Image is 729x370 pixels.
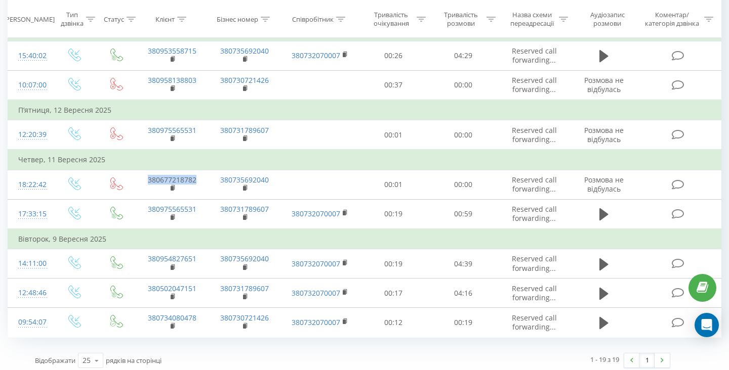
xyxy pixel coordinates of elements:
span: Розмова не відбулась [584,125,624,144]
td: 00:17 [359,279,429,308]
a: 380730721426 [220,313,269,322]
div: 15:40:02 [18,46,43,66]
a: 380730721426 [220,75,269,85]
span: Reserved call forwarding... [512,75,557,94]
div: Open Intercom Messenger [695,313,719,337]
a: 380732070007 [292,288,340,298]
td: 04:16 [428,279,498,308]
a: 380958138803 [148,75,196,85]
div: Тривалість розмови [437,11,484,28]
a: 380732070007 [292,259,340,268]
a: 380732070007 [292,51,340,60]
div: 17:33:15 [18,204,43,224]
div: Клієнт [155,15,175,23]
td: 04:29 [428,41,498,70]
span: рядків на сторінці [106,356,161,365]
td: 00:26 [359,41,429,70]
span: Reserved call forwarding... [512,125,557,144]
a: 380732070007 [292,209,340,218]
a: 380735692040 [220,46,269,56]
span: Розмова не відбулась [584,175,624,194]
div: Співробітник [292,15,334,23]
div: 1 - 19 з 19 [590,354,619,364]
div: 10:07:00 [18,75,43,95]
td: 00:59 [428,199,498,229]
span: Reserved call forwarding... [512,46,557,65]
div: Бізнес номер [217,15,258,23]
span: Відображати [35,356,75,365]
a: 380731789607 [220,125,269,135]
div: 12:20:39 [18,125,43,145]
div: Назва схеми переадресації [507,11,556,28]
span: Reserved call forwarding... [512,284,557,302]
td: 00:19 [428,308,498,337]
td: 04:39 [428,249,498,279]
a: 380735692040 [220,254,269,263]
div: [PERSON_NAME] [4,15,55,23]
td: П’ятниця, 12 Вересня 2025 [8,100,721,120]
div: Статус [104,15,124,23]
td: 00:00 [428,120,498,150]
td: Четвер, 11 Вересня 2025 [8,150,721,170]
div: 14:11:00 [18,254,43,273]
div: Тип дзвінка [61,11,84,28]
td: 00:00 [428,170,498,199]
div: 18:22:42 [18,175,43,195]
a: 380975565531 [148,204,196,214]
div: 25 [83,355,91,365]
div: Аудіозапис розмови [580,11,635,28]
td: 00:01 [359,170,429,199]
a: 380677218782 [148,175,196,184]
div: Тривалість очікування [368,11,415,28]
span: Reserved call forwarding... [512,175,557,194]
a: 380735692040 [220,175,269,184]
td: 00:12 [359,308,429,337]
a: 380953558715 [148,46,196,56]
a: 380975565531 [148,125,196,135]
a: 380502047151 [148,284,196,293]
td: 00:01 [359,120,429,150]
div: 09:54:07 [18,312,43,332]
a: 1 [639,353,655,367]
span: Reserved call forwarding... [512,254,557,272]
a: 380731789607 [220,284,269,293]
td: 00:19 [359,199,429,229]
span: Розмова не відбулась [584,75,624,94]
td: 00:37 [359,70,429,100]
a: 380731789607 [220,204,269,214]
span: Reserved call forwarding... [512,313,557,332]
td: 00:19 [359,249,429,279]
a: 380954827651 [148,254,196,263]
td: 00:00 [428,70,498,100]
span: Reserved call forwarding... [512,204,557,223]
a: 380734080478 [148,313,196,322]
div: 12:48:46 [18,283,43,303]
a: 380732070007 [292,317,340,327]
div: Коментар/категорія дзвінка [642,11,702,28]
td: Вівторок, 9 Вересня 2025 [8,229,721,249]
